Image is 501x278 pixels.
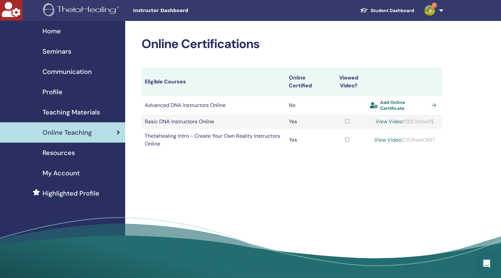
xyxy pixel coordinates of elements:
[42,168,80,178] span: My Account
[42,188,99,198] span: Highlighted Profile
[286,96,327,114] td: No
[42,128,92,137] span: Online Teaching
[42,107,100,117] span: Teaching Materials
[142,114,286,129] td: Basic DNA Instructors Online
[380,99,429,111] span: Add Online Certificate
[370,136,439,144] div: CYORealON17
[370,99,439,111] a: Add Online Certificate
[355,5,419,17] a: Student Dashboard
[42,26,61,36] span: Home
[42,67,92,77] span: Communication
[374,136,402,143] a: View Video:
[142,96,286,114] td: Advanced DNA Instructors Online
[425,5,435,16] img: default.jpg
[479,256,494,271] div: Open Intercom Messenger
[142,129,286,151] td: ThetaHealing Intro - Create Your Own Reality Instructors Online
[370,118,439,126] div: Y3SOnl!ne8$
[42,148,75,158] span: Resources
[142,37,442,52] h2: Online Certifications
[432,3,437,8] span: 1
[133,7,231,14] span: Instructor Dashboard
[42,46,71,56] span: Seminars
[286,129,327,151] td: Yes
[142,67,286,96] th: Eligible Courses
[360,8,368,13] img: graduation-cap-white.svg
[42,87,62,97] span: Profile
[286,114,327,129] td: Yes
[43,3,121,18] img: logo.png
[286,67,327,96] th: Online Certified
[376,118,404,125] a: View Video:
[328,67,367,96] th: Viewed Video?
